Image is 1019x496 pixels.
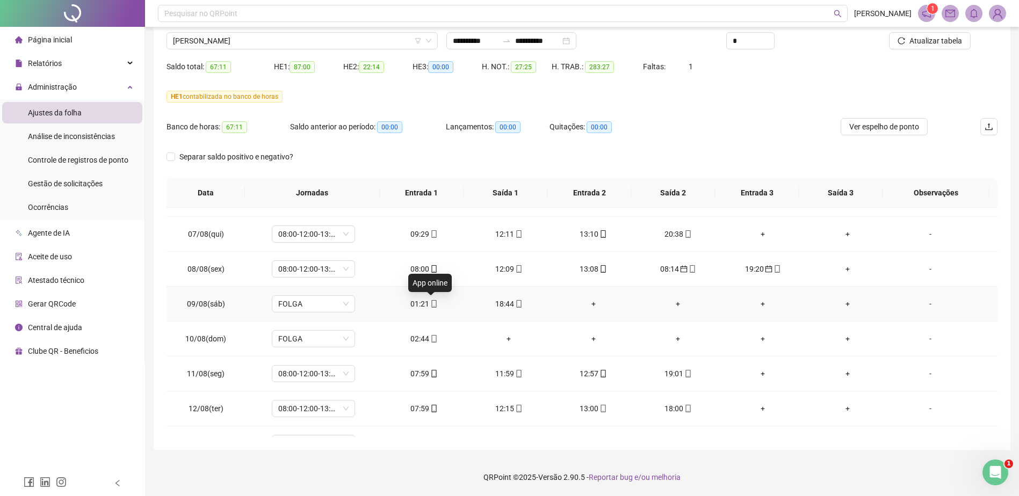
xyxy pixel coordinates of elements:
span: info-circle [15,324,23,331]
div: HE 3: [413,61,482,73]
span: mail [945,9,955,18]
div: + [645,298,712,310]
span: Ajustes da folha [28,108,82,117]
div: 18:44 [475,298,543,310]
div: App online [408,274,452,292]
span: 11/08(seg) [187,369,225,378]
div: 12:11 [475,228,543,240]
div: HE 1: [274,61,343,73]
span: audit [15,253,23,260]
span: mobile [429,370,438,377]
span: lock [15,83,23,91]
div: H. TRAB.: [552,61,643,73]
span: 283:27 [585,61,614,73]
span: 1 [1004,459,1013,468]
span: mobile [683,405,692,412]
div: + [814,298,881,310]
span: Aceite de uso [28,252,72,261]
span: 87:00 [290,61,315,73]
div: 12:15 [475,403,543,414]
th: Saída 2 [631,178,715,208]
div: 01:21 [391,298,458,310]
span: HE 1 [171,93,183,100]
div: 07:59 [391,368,458,380]
span: Central de ajuda [28,323,82,332]
span: 08:00-12:00-13:00-18:00 [278,366,349,382]
th: Saída 3 [799,178,883,208]
span: down [425,38,432,44]
span: mobile [429,405,438,412]
span: FOLGA [278,296,349,312]
div: Saldo total: [167,61,274,73]
span: [PERSON_NAME] [854,8,912,19]
span: calendar [679,265,688,273]
div: Quitações: [550,121,653,133]
div: + [560,298,627,310]
div: - [899,403,962,414]
div: 02:44 [391,333,458,345]
div: Lançamentos: [446,121,550,133]
span: Reportar bug e/ou melhoria [589,473,681,482]
span: Gerar QRCode [28,300,76,308]
span: mobile [772,265,781,273]
div: 13:10 [560,228,627,240]
span: upload [985,122,993,131]
div: 07:59 [391,403,458,414]
div: + [814,263,881,275]
div: H. NOT.: [482,61,552,73]
div: - [899,333,962,345]
span: Versão [538,473,562,482]
span: 00:00 [377,121,402,133]
div: Saldo anterior ao período: [290,121,446,133]
div: - [899,298,962,310]
span: 22:14 [359,61,384,73]
span: Gestão de solicitações [28,179,103,188]
div: HE 2: [343,61,413,73]
div: + [729,228,797,240]
span: mobile [514,300,523,308]
div: 19:01 [645,368,712,380]
span: file [15,60,23,67]
button: Ver espelho de ponto [841,118,928,135]
span: mobile [514,405,523,412]
span: mobile [598,265,607,273]
div: + [814,368,881,380]
span: solution [15,276,23,284]
span: 08:00-12:00-13:00-18:00 [278,400,349,417]
div: 13:00 [560,403,627,414]
span: 27:25 [511,61,536,73]
span: Clube QR - Beneficios [28,347,98,355]
span: linkedin [40,477,50,487]
span: swap-right [502,37,511,45]
span: Análise de inconsistências [28,132,115,141]
div: + [814,403,881,414]
th: Saída 1 [464,178,547,208]
div: 13:08 [560,263,627,275]
button: Atualizar tabela [889,32,971,49]
span: mobile [598,230,607,238]
span: qrcode [15,300,23,308]
span: to [502,37,511,45]
span: 67:11 [206,61,231,73]
span: 00:00 [495,121,521,133]
div: 19:20 [729,263,797,275]
span: 10/08(dom) [185,334,226,343]
span: 08:00-12:00-13:00-18:00 [278,226,349,242]
div: - [899,368,962,380]
div: + [475,333,543,345]
span: Ver espelho de ponto [849,121,919,133]
span: Observações [891,187,980,199]
span: Faltas: [643,62,667,71]
span: search [834,10,842,18]
div: 12:57 [560,368,627,380]
span: 08/08(sex) [187,265,225,273]
span: mobile [683,370,692,377]
span: 08:00-12:00-13:00-18:00 [278,435,349,451]
span: gift [15,347,23,355]
div: + [729,403,797,414]
img: 85973 [989,5,1006,21]
th: Entrada 2 [547,178,631,208]
div: + [814,333,881,345]
span: FOLGA [278,331,349,347]
span: mobile [688,265,696,273]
